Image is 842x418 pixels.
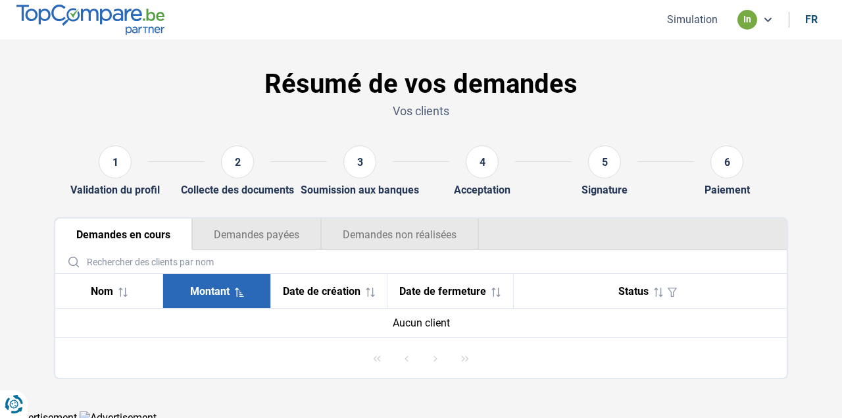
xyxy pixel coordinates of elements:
div: Soumission aux banques [301,184,419,196]
button: Demandes payées [192,219,321,250]
div: fr [805,13,818,26]
div: 1 [99,145,132,178]
div: Collecte des documents [181,184,294,196]
button: Previous Page [393,345,420,371]
div: Paiement [705,184,750,196]
div: 4 [466,145,499,178]
button: Demandes non réalisées [321,219,479,250]
div: Acceptation [454,184,510,196]
span: Nom [91,285,113,298]
span: Status [618,285,649,298]
div: 2 [221,145,254,178]
div: Signature [582,184,628,196]
img: TopCompare.be [16,5,164,34]
button: Last Page [452,345,478,371]
input: Rechercher des clients par nom [61,250,781,273]
span: Montant [190,285,230,298]
div: in [737,10,757,30]
span: Date de fermeture [399,285,486,298]
div: 5 [588,145,621,178]
div: 3 [343,145,376,178]
button: Demandes en cours [55,219,192,250]
button: Next Page [422,345,449,371]
p: Vos clients [54,103,788,119]
div: 6 [710,145,743,178]
span: Date de création [283,285,360,298]
div: Validation du profil [70,184,160,196]
button: First Page [364,345,390,371]
button: Simulation [663,13,722,26]
div: Aucun client [66,317,776,329]
h1: Résumé de vos demandes [54,68,788,100]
